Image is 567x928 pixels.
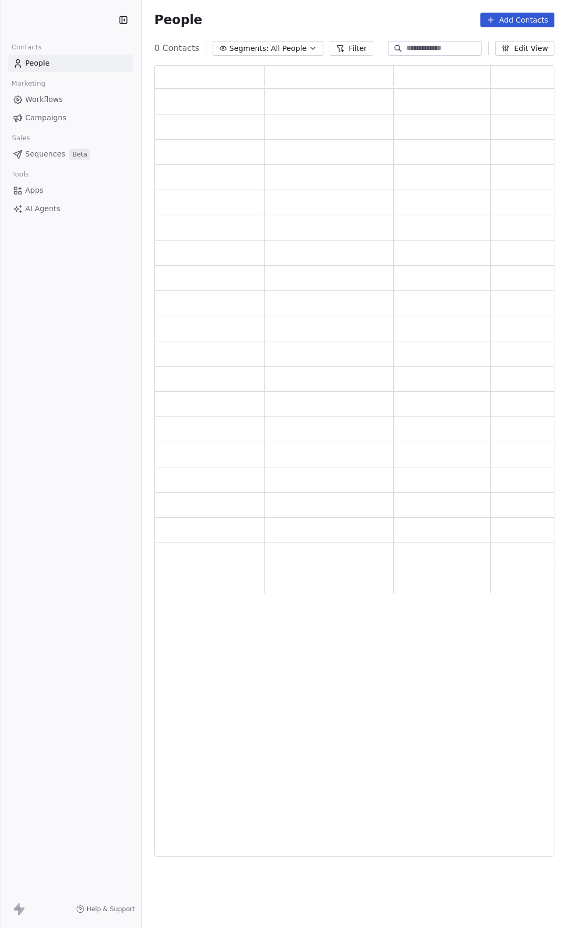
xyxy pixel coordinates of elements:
span: Contacts [7,39,46,55]
a: Campaigns [8,109,133,127]
a: Workflows [8,91,133,108]
button: Add Contacts [480,13,554,27]
span: People [154,12,202,28]
a: People [8,55,133,72]
button: Edit View [495,41,554,56]
span: Help & Support [87,905,135,913]
span: People [25,58,50,69]
span: 0 Contacts [154,42,199,55]
span: Sequences [25,149,65,160]
span: Sales [7,130,35,146]
a: Apps [8,182,133,199]
span: Apps [25,185,44,196]
span: Marketing [7,76,50,91]
a: AI Agents [8,200,133,217]
button: Filter [330,41,373,56]
span: Tools [7,166,33,182]
a: SequencesBeta [8,145,133,163]
a: Help & Support [76,905,135,913]
span: Segments: [229,43,269,54]
span: All People [271,43,307,54]
span: Campaigns [25,112,66,123]
span: Workflows [25,94,63,105]
span: Beta [69,149,90,160]
span: AI Agents [25,203,60,214]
